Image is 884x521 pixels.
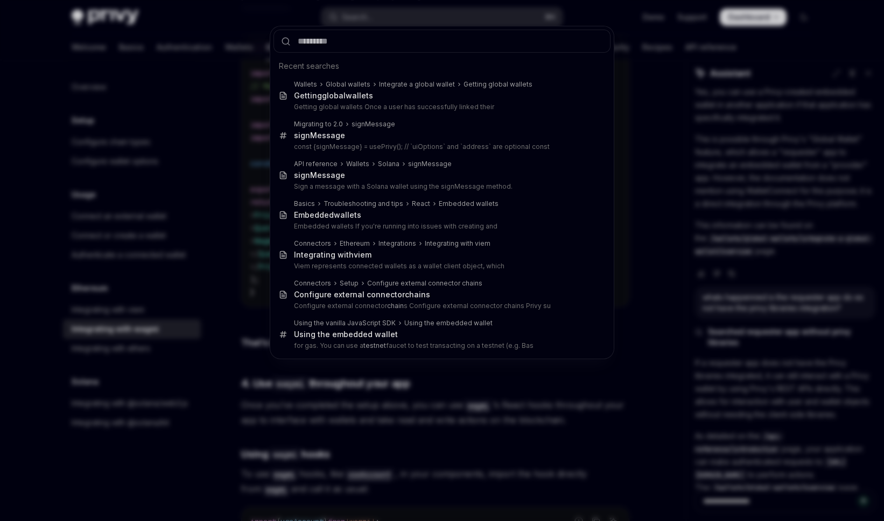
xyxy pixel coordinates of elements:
div: Troubleshooting and tips [324,199,403,208]
div: Using the vanilla JavaScript SDK [294,319,396,327]
div: Configure external connector chains [367,279,482,288]
div: Integrations [378,239,416,248]
div: API reference [294,160,338,168]
div: Wallets [294,80,317,89]
p: Embedded wallets If you're running into issues with creating and [294,222,588,231]
b: signMessage [294,170,345,180]
b: chain [405,290,426,299]
p: const {signMessage} = usePrivy(); // `uiOptions` and `address` are optional const [294,142,588,151]
b: Embedded [294,210,334,219]
p: Configure external connector s Configure external connector chains Privy su [294,302,588,310]
div: Getting wallets [294,91,373,101]
div: Using the embedded wallet [404,319,493,327]
div: Using the embedded wallet [294,330,398,339]
div: Ethereum [340,239,370,248]
div: Connectors [294,279,331,288]
p: for gas. You can use a faucet to test transacting on a testnet (e.g. Bas [294,341,588,350]
div: Wallets [346,160,369,168]
div: Embedded wallets [439,199,499,208]
div: Solana [378,160,399,168]
b: signMessage [352,120,395,128]
div: Integrating with [294,250,371,260]
p: Getting global wallets Once a user has successfully linked their [294,103,588,111]
b: chain [387,302,404,310]
div: Setup [340,279,359,288]
div: Integrate a global wallet [379,80,455,89]
span: Recent searches [279,61,339,72]
div: wallets [294,210,361,220]
b: global [322,91,346,100]
div: Integrating with viem [425,239,490,248]
div: Migrating to 2.0 [294,120,343,129]
div: Getting global wallets [464,80,532,89]
div: signMessage [408,160,452,168]
b: viem [354,250,371,259]
div: React [412,199,430,208]
b: signMessage [294,131,345,140]
div: Global wallets [326,80,370,89]
div: Connectors [294,239,331,248]
div: Configure external connector s [294,290,430,299]
div: Basics [294,199,315,208]
p: Viem represents connected wallets as a wallet client object, which [294,262,588,270]
b: testnet [363,341,386,349]
p: Sign a message with a Solana wallet using the signMessage method. [294,182,588,191]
